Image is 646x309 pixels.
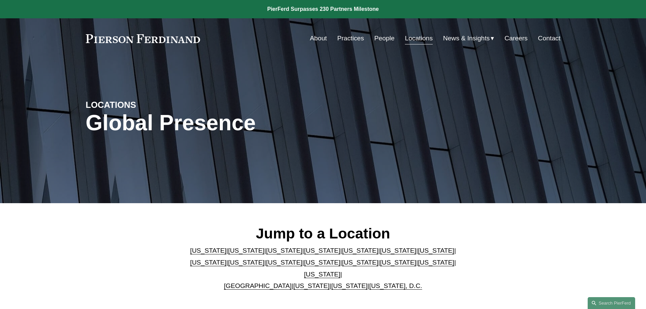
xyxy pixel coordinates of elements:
a: [US_STATE] [293,282,330,289]
a: [US_STATE] [190,259,227,266]
h2: Jump to a Location [184,225,462,242]
a: [US_STATE] [266,247,302,254]
a: [US_STATE] [418,247,454,254]
a: [US_STATE] [418,259,454,266]
a: [US_STATE] [228,259,265,266]
a: [US_STATE] [190,247,227,254]
a: Contact [538,32,560,45]
a: Careers [505,32,528,45]
a: Search this site [588,297,635,309]
p: | | | | | | | | | | | | | | | | | | [184,245,462,292]
span: News & Insights [443,33,490,44]
a: [US_STATE] [342,259,378,266]
a: [US_STATE], D.C. [369,282,422,289]
a: [US_STATE] [304,259,340,266]
h4: LOCATIONS [86,99,204,110]
a: [US_STATE] [266,259,302,266]
h1: Global Presence [86,111,402,135]
a: People [374,32,395,45]
a: [US_STATE] [304,247,340,254]
a: [US_STATE] [380,259,416,266]
a: [US_STATE] [228,247,265,254]
a: About [310,32,327,45]
a: [US_STATE] [331,282,368,289]
a: folder dropdown [443,32,494,45]
a: [US_STATE] [342,247,378,254]
a: Locations [405,32,433,45]
a: [US_STATE] [380,247,416,254]
a: [US_STATE] [304,271,340,278]
a: [GEOGRAPHIC_DATA] [224,282,292,289]
a: Practices [337,32,364,45]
